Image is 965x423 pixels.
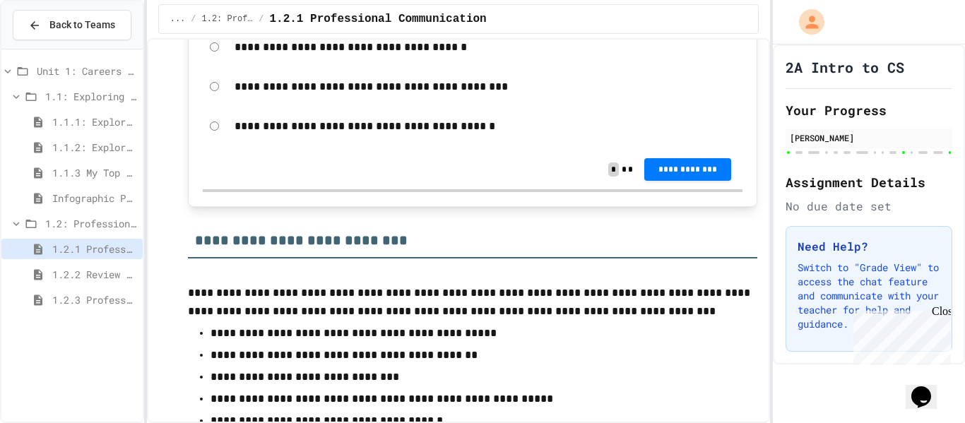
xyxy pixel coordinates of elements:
[52,191,137,205] span: Infographic Project: Your favorite CS
[906,367,951,409] iframe: chat widget
[45,216,137,231] span: 1.2: Professional Communication
[52,267,137,282] span: 1.2.2 Review - Professional Communication
[784,6,828,38] div: My Account
[269,11,486,28] span: 1.2.1 Professional Communication
[52,114,137,129] span: 1.1.1: Exploring CS Careers
[49,18,115,32] span: Back to Teams
[52,292,137,307] span: 1.2.3 Professional Communication Challenge
[6,6,97,90] div: Chat with us now!Close
[798,261,940,331] p: Switch to "Grade View" to access the chat feature and communicate with your teacher for help and ...
[170,13,186,25] span: ...
[13,10,131,40] button: Back to Teams
[786,198,952,215] div: No due date set
[45,89,137,104] span: 1.1: Exploring CS Careers
[52,140,137,155] span: 1.1.2: Exploring CS Careers - Review
[259,13,264,25] span: /
[798,238,940,255] h3: Need Help?
[848,305,951,365] iframe: chat widget
[790,131,948,144] div: [PERSON_NAME]
[786,57,904,77] h1: 2A Intro to CS
[52,242,137,256] span: 1.2.1 Professional Communication
[52,165,137,180] span: 1.1.3 My Top 3 CS Careers!
[191,13,196,25] span: /
[786,172,952,192] h2: Assignment Details
[202,13,254,25] span: 1.2: Professional Communication
[786,100,952,120] h2: Your Progress
[37,64,137,78] span: Unit 1: Careers & Professionalism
